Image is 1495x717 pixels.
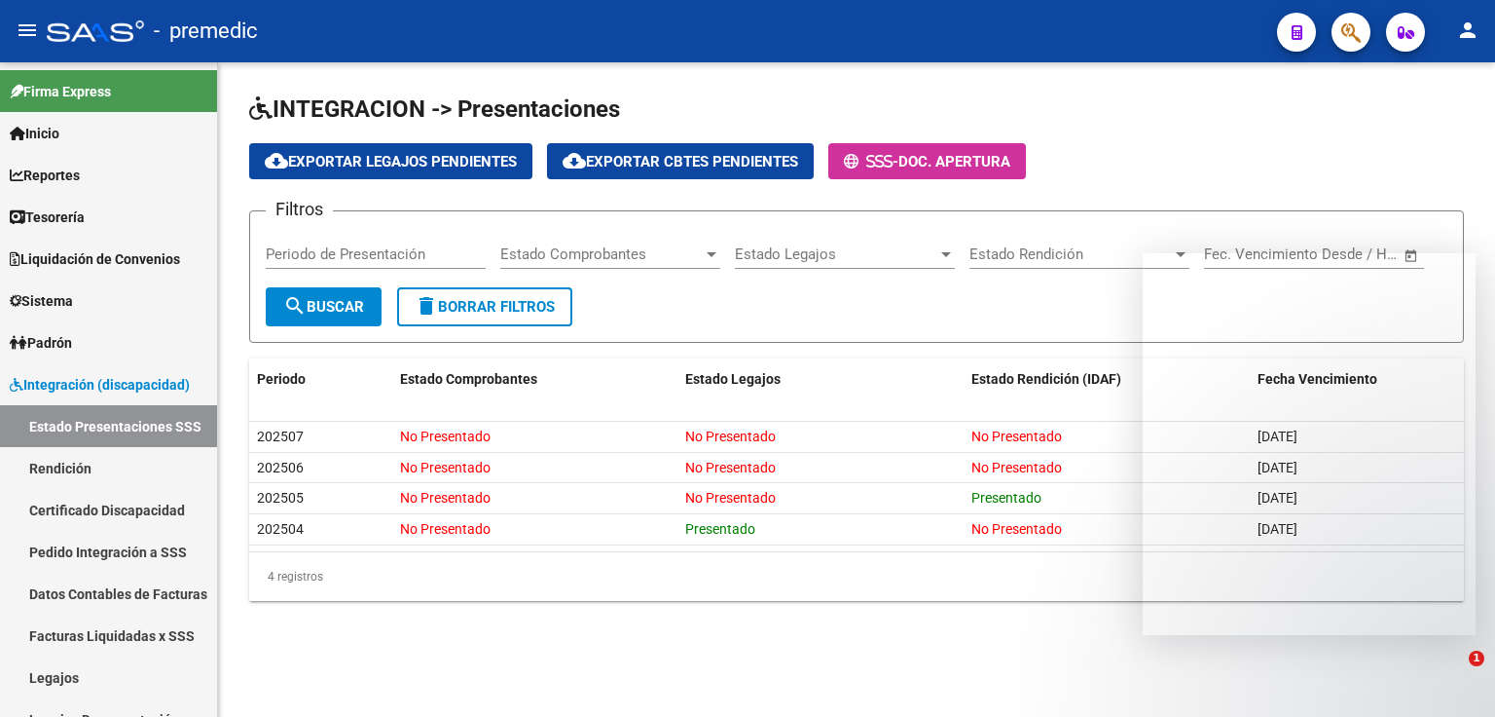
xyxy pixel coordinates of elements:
[1429,651,1476,698] iframe: Intercom live chat
[10,332,72,354] span: Padrón
[969,245,1172,263] span: Estado Rendición
[971,429,1062,444] span: No Presentado
[397,287,572,326] button: Borrar Filtros
[16,19,39,42] mat-icon: menu
[10,290,73,312] span: Sistema
[685,371,781,387] span: Estado Legajos
[828,143,1026,179] button: -Doc. Apertura
[400,521,491,537] span: No Presentado
[735,245,937,263] span: Estado Legajos
[685,460,776,475] span: No Presentado
[10,81,111,102] span: Firma Express
[10,374,190,396] span: Integración (discapacidad)
[283,298,364,316] span: Buscar
[971,490,1041,506] span: Presentado
[685,521,755,537] span: Presentado
[249,358,392,400] datatable-header-cell: Periodo
[10,123,59,144] span: Inicio
[10,248,180,270] span: Liquidación de Convenios
[563,149,586,172] mat-icon: cloud_download
[400,429,491,444] span: No Presentado
[265,153,517,170] span: Exportar Legajos Pendientes
[677,358,964,400] datatable-header-cell: Estado Legajos
[1300,245,1395,263] input: Fecha fin
[415,298,555,316] span: Borrar Filtros
[685,490,776,506] span: No Presentado
[1143,253,1476,635] iframe: Intercom live chat mensaje
[547,143,814,179] button: Exportar Cbtes Pendientes
[400,371,537,387] span: Estado Comprobantes
[249,552,1464,601] div: 4 registros
[400,490,491,506] span: No Presentado
[964,358,1250,400] datatable-header-cell: Estado Rendición (IDAF)
[563,153,798,170] span: Exportar Cbtes Pendientes
[971,460,1062,475] span: No Presentado
[257,521,304,537] span: 202504
[10,207,85,228] span: Tesorería
[415,294,438,318] mat-icon: delete
[257,429,304,444] span: 202507
[283,294,307,318] mat-icon: search
[154,10,258,53] span: - premedic
[249,143,532,179] button: Exportar Legajos Pendientes
[1456,19,1479,42] mat-icon: person
[1204,245,1283,263] input: Fecha inicio
[265,149,288,172] mat-icon: cloud_download
[971,521,1062,537] span: No Presentado
[971,371,1121,387] span: Estado Rendición (IDAF)
[266,287,382,326] button: Buscar
[1469,651,1484,666] span: 1
[266,196,333,223] h3: Filtros
[844,153,898,170] span: -
[1401,245,1423,267] button: Open calendar
[257,460,304,475] span: 202506
[392,358,678,400] datatable-header-cell: Estado Comprobantes
[500,245,703,263] span: Estado Comprobantes
[898,153,1010,170] span: Doc. Apertura
[249,95,620,123] span: INTEGRACION -> Presentaciones
[257,371,306,387] span: Periodo
[10,165,80,186] span: Reportes
[400,460,491,475] span: No Presentado
[257,490,304,506] span: 202505
[685,429,776,444] span: No Presentado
